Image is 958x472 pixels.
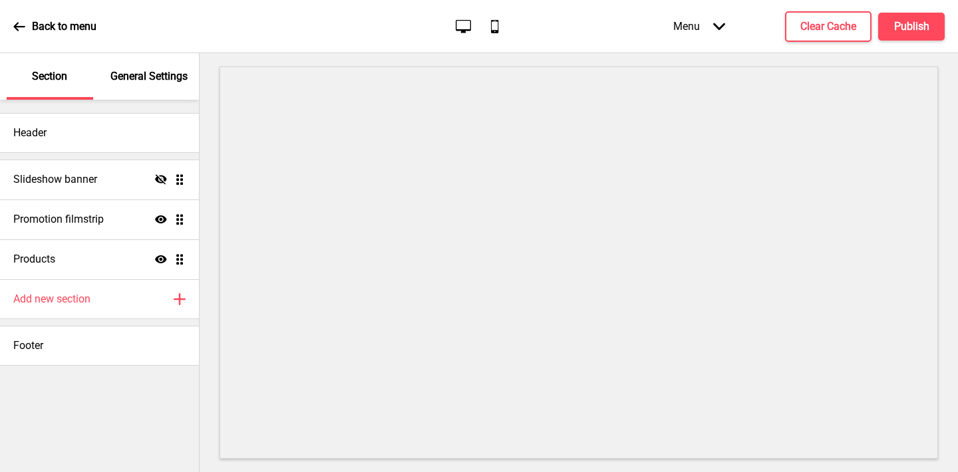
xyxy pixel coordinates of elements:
h4: Slideshow banner [13,172,97,187]
h4: Add new section [13,292,90,306]
h4: Promotion filmstrip [13,212,104,227]
h4: Footer [13,338,43,353]
h4: Products [13,252,55,267]
p: Back to menu [32,19,96,34]
button: Clear Cache [785,11,872,42]
a: Back to menu [13,9,96,45]
p: Section [32,69,67,84]
h4: Clear Cache [800,19,856,34]
div: Menu [660,7,738,46]
h4: Header [13,126,47,140]
h4: Publish [894,19,929,34]
button: Publish [878,13,945,41]
p: General Settings [110,69,188,84]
